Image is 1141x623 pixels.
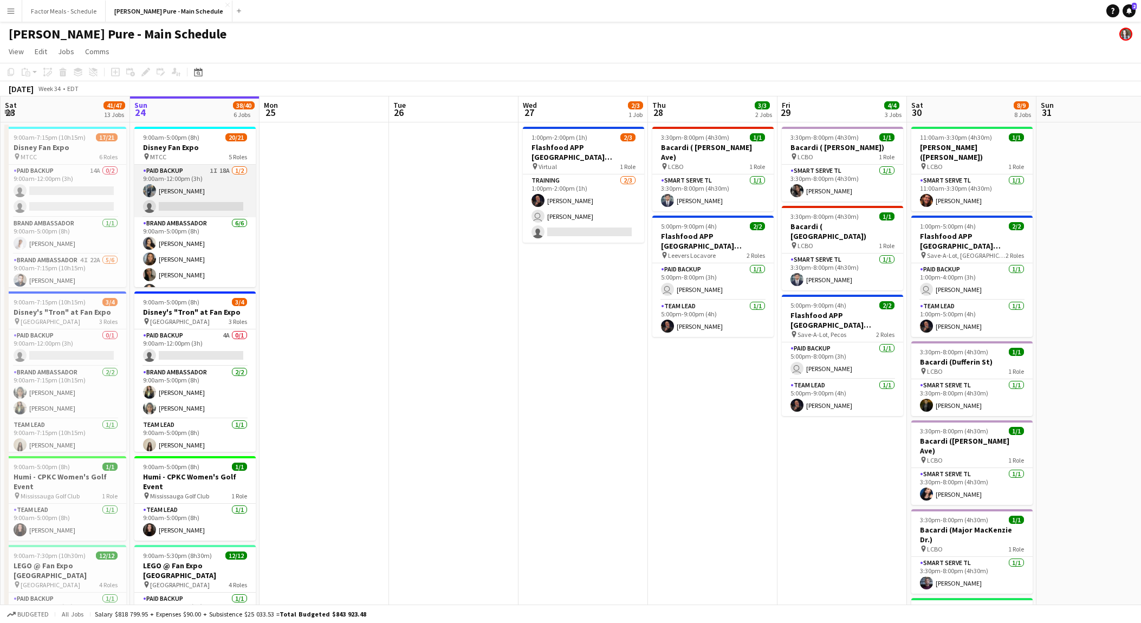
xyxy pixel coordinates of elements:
span: 1 Role [879,153,894,161]
span: 9:00am-5:00pm (8h) [143,298,199,306]
app-job-card: 1:00pm-5:00pm (4h)2/2Flashfood APP [GEOGRAPHIC_DATA] [GEOGRAPHIC_DATA], [GEOGRAPHIC_DATA] Save-A-... [911,216,1033,337]
span: 3/3 [755,101,770,109]
span: 3:30pm-8:00pm (4h30m) [661,133,729,141]
div: 3:30pm-8:00pm (4h30m)1/1Bacardi (Dufferin St) LCBO1 RoleSmart Serve TL1/13:30pm-8:00pm (4h30m)[PE... [911,341,1033,416]
app-card-role: Training2/31:00pm-2:00pm (1h)[PERSON_NAME] [PERSON_NAME] [523,174,644,243]
span: 3:30pm-8:00pm (4h30m) [920,348,988,356]
app-card-role: Brand Ambassador1/19:00am-5:00pm (8h)[PERSON_NAME] [5,217,126,254]
span: 5 Roles [229,153,247,161]
h3: [PERSON_NAME] ([PERSON_NAME]) [911,142,1033,162]
h3: LEGO @ Fan Expo [GEOGRAPHIC_DATA] [5,561,126,580]
h3: Bacardi ( [GEOGRAPHIC_DATA]) [782,222,903,241]
h3: Flashfood APP [GEOGRAPHIC_DATA] [GEOGRAPHIC_DATA], [GEOGRAPHIC_DATA] Training [523,142,644,162]
span: Mississauga Golf Club [150,492,209,500]
h3: Disney's "Tron" at Fan Expo [134,307,256,317]
span: 26 [392,106,406,119]
span: 9:00am-7:15pm (10h15m) [14,133,86,141]
span: 1/1 [879,212,894,220]
span: 2/2 [879,301,894,309]
span: View [9,47,24,56]
span: 9:00am-7:15pm (10h15m) [14,298,86,306]
app-card-role: Smart Serve TL1/13:30pm-8:00pm (4h30m)[PERSON_NAME] [652,174,774,211]
div: 6 Jobs [234,111,254,119]
span: 9:00am-5:00pm (8h) [143,133,199,141]
span: 3:30pm-8:00pm (4h30m) [790,212,859,220]
span: 4/4 [884,101,899,109]
app-card-role: Smart Serve TL1/13:30pm-8:00pm (4h30m)[PERSON_NAME] [782,254,903,290]
span: Fri [782,100,790,110]
div: 1:00pm-2:00pm (1h)2/3Flashfood APP [GEOGRAPHIC_DATA] [GEOGRAPHIC_DATA], [GEOGRAPHIC_DATA] Trainin... [523,127,644,243]
span: Jobs [58,47,74,56]
app-card-role: Smart Serve TL1/13:30pm-8:00pm (4h30m)[PERSON_NAME] [782,165,903,202]
span: 3/4 [102,298,118,306]
app-card-role: Paid Backup1/15:00pm-8:00pm (3h) [PERSON_NAME] [782,342,903,379]
span: 5:00pm-9:00pm (4h) [790,301,846,309]
span: MTCC [150,153,166,161]
span: 17/21 [96,133,118,141]
div: EDT [67,85,79,93]
span: 1/1 [879,133,894,141]
span: LCBO [668,163,684,171]
span: 8/9 [1014,101,1029,109]
span: 1 Role [1008,163,1024,171]
span: 3:30pm-8:00pm (4h30m) [920,427,988,435]
button: Factor Meals - Schedule [22,1,106,22]
a: View [4,44,28,59]
h3: Bacardi ([PERSON_NAME] Ave) [911,436,1033,456]
span: 9:00am-5:00pm (8h) [143,463,199,471]
span: Virtual [539,163,557,171]
app-card-role: Brand Ambassador4I22A5/69:00am-7:15pm (10h15m)[PERSON_NAME] [5,254,126,369]
div: 3:30pm-8:00pm (4h30m)1/1Bacardi ( [GEOGRAPHIC_DATA]) LCBO1 RoleSmart Serve TL1/13:30pm-8:00pm (4h... [782,206,903,290]
span: 1 Role [231,492,247,500]
span: LCBO [927,456,943,464]
h3: LEGO @ Fan Expo [GEOGRAPHIC_DATA] [134,561,256,580]
app-card-role: Team Lead1/19:00am-5:00pm (8h)[PERSON_NAME] [5,504,126,541]
span: 9:00am-7:30pm (10h30m) [14,551,86,560]
app-job-card: 11:00am-3:30pm (4h30m)1/1[PERSON_NAME] ([PERSON_NAME]) LCBO1 RoleSmart Serve TL1/111:00am-3:30pm ... [911,127,1033,211]
span: 1/1 [1009,427,1024,435]
span: Total Budgeted $843 923.48 [280,610,366,618]
span: 2/2 [1009,222,1024,230]
span: Comms [85,47,109,56]
div: [DATE] [9,83,34,94]
div: 3 Jobs [885,111,902,119]
a: Comms [81,44,114,59]
app-card-role: Smart Serve TL1/13:30pm-8:00pm (4h30m)[PERSON_NAME] [911,557,1033,594]
span: 3:30pm-8:00pm (4h30m) [920,516,988,524]
span: 1:00pm-5:00pm (4h) [920,222,976,230]
span: [GEOGRAPHIC_DATA] [150,581,210,589]
app-job-card: 9:00am-5:00pm (8h)1/1Humi - CPKC Women's Golf Event Mississauga Golf Club1 RoleTeam Lead1/19:00am... [5,456,126,541]
div: 9:00am-7:15pm (10h15m)17/21Disney Fan Expo MTCC6 RolesPaid Backup14A0/29:00am-12:00pm (3h) Brand ... [5,127,126,287]
div: 3:30pm-8:00pm (4h30m)1/1Bacardi (Major MacKenzie Dr.) LCBO1 RoleSmart Serve TL1/13:30pm-8:00pm (4... [911,509,1033,594]
span: 1/1 [1009,133,1024,141]
app-card-role: Brand Ambassador6/69:00am-5:00pm (8h)[PERSON_NAME][PERSON_NAME][PERSON_NAME][PERSON_NAME] [134,217,256,333]
div: 5:00pm-9:00pm (4h)2/2Flashfood APP [GEOGRAPHIC_DATA] [GEOGRAPHIC_DATA], [GEOGRAPHIC_DATA] Save-A-... [782,295,903,416]
app-card-role: Team Lead1/11:00pm-5:00pm (4h)[PERSON_NAME] [911,300,1033,337]
span: 3:30pm-8:00pm (4h30m) [790,133,859,141]
span: LCBO [927,545,943,553]
span: 2 Roles [1006,251,1024,259]
h3: Bacardi ( [PERSON_NAME] Ave) [652,142,774,162]
span: 2 Roles [876,330,894,339]
span: 1 Role [1008,456,1024,464]
span: LCBO [798,153,813,161]
span: Thu [652,100,666,110]
app-job-card: 9:00am-5:00pm (8h)1/1Humi - CPKC Women's Golf Event Mississauga Golf Club1 RoleTeam Lead1/19:00am... [134,456,256,541]
span: 41/47 [103,101,125,109]
div: 13 Jobs [104,111,125,119]
div: 9:00am-5:00pm (8h)3/4Disney's "Tron" at Fan Expo [GEOGRAPHIC_DATA]3 RolesPaid Backup4A0/19:00am-1... [134,291,256,452]
div: 9:00am-7:15pm (10h15m)3/4Disney's "Tron" at Fan Expo [GEOGRAPHIC_DATA]3 RolesPaid Backup0/19:00am... [5,291,126,452]
span: 25 [262,106,278,119]
app-user-avatar: Ashleigh Rains [1119,28,1132,41]
span: [GEOGRAPHIC_DATA] [150,317,210,326]
span: 5:00pm-9:00pm (4h) [661,222,717,230]
span: 3 Roles [229,317,247,326]
app-card-role: Team Lead1/15:00pm-9:00pm (4h)[PERSON_NAME] [782,379,903,416]
h3: Bacardi (Major MacKenzie Dr.) [911,525,1033,544]
h3: Humi - CPKC Women's Golf Event [134,472,256,491]
span: 1 Role [879,242,894,250]
span: 28 [651,106,666,119]
span: 6 Roles [99,153,118,161]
